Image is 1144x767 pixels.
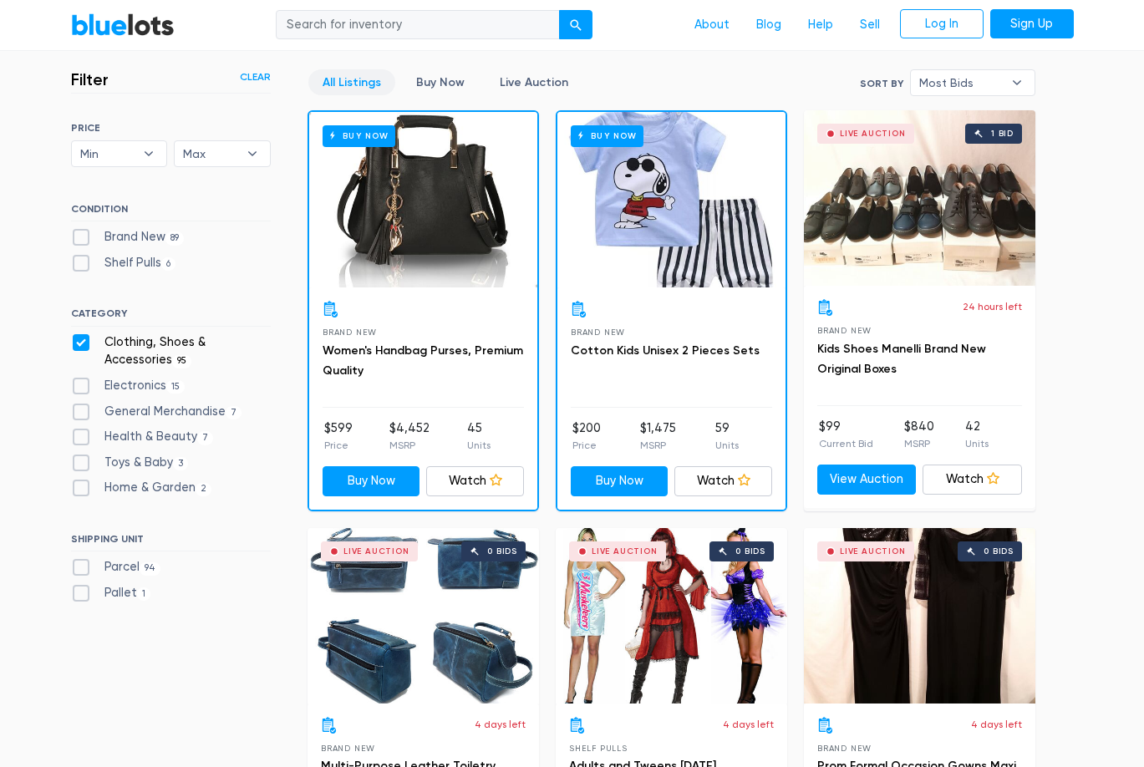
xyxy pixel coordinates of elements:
a: Live Auction 0 bids [556,528,787,704]
span: Min [80,141,135,166]
span: 2 [196,483,212,496]
p: 24 hours left [963,299,1022,314]
a: Cotton Kids Unisex 2 Pieces Sets [571,343,760,358]
a: Sign Up [990,9,1074,39]
h6: SHIPPING UNIT [71,533,271,551]
a: Blog [743,9,795,41]
h6: Buy Now [323,125,395,146]
a: Women's Handbag Purses, Premium Quality [323,343,523,378]
p: Price [324,438,353,453]
p: Units [715,438,739,453]
a: Live Auction 0 bids [804,528,1035,704]
label: Clothing, Shoes & Accessories [71,333,271,369]
a: Buy Now [402,69,479,95]
b: ▾ [999,70,1035,95]
label: Health & Beauty [71,428,214,446]
label: General Merchandise [71,403,242,421]
a: Watch [923,465,1022,495]
a: Buy Now [557,112,786,287]
p: MSRP [904,436,934,451]
span: 15 [166,380,186,394]
a: Live Auction 0 bids [308,528,539,704]
a: Buy Now [309,112,537,287]
div: 0 bids [735,547,765,556]
label: Parcel [71,558,161,577]
h6: CONDITION [71,203,271,221]
span: 7 [226,406,242,419]
span: 7 [197,431,214,444]
label: Sort By [860,76,903,91]
label: Home & Garden [71,479,212,497]
p: 4 days left [971,717,1022,732]
span: Brand New [571,328,625,337]
li: $599 [324,419,353,453]
b: ▾ [131,141,166,166]
li: $200 [572,419,601,453]
a: About [681,9,743,41]
li: $1,475 [640,419,676,453]
span: 6 [161,257,176,271]
a: Live Auction [486,69,582,95]
span: 3 [173,457,189,470]
a: Buy Now [323,466,420,496]
p: 4 days left [475,717,526,732]
span: Max [183,141,238,166]
div: Live Auction [840,547,906,556]
p: Units [467,438,491,453]
label: Shelf Pulls [71,254,176,272]
label: Pallet [71,584,151,602]
p: Units [965,436,989,451]
label: Brand New [71,228,185,246]
a: Kids Shoes Manelli Brand New Original Boxes [817,342,986,376]
p: Current Bid [819,436,873,451]
li: $840 [904,418,934,451]
div: Live Auction [343,547,409,556]
span: Most Bids [919,70,1003,95]
p: MSRP [640,438,676,453]
b: ▾ [235,141,270,166]
label: Electronics [71,377,186,395]
li: $99 [819,418,873,451]
div: Live Auction [592,547,658,556]
a: Log In [900,9,984,39]
span: Brand New [817,326,872,335]
h6: PRICE [71,122,271,134]
a: Help [795,9,847,41]
a: BlueLots [71,13,175,37]
a: Sell [847,9,893,41]
span: Shelf Pulls [569,744,628,753]
p: Price [572,438,601,453]
label: Toys & Baby [71,454,189,472]
a: Watch [426,466,524,496]
div: 0 bids [487,547,517,556]
input: Search for inventory [276,10,560,40]
h6: Buy Now [571,125,643,146]
p: 4 days left [723,717,774,732]
h6: CATEGORY [71,307,271,326]
div: 1 bid [991,130,1014,138]
a: View Auction [817,465,917,495]
a: Buy Now [571,466,669,496]
a: Clear [240,69,271,84]
span: Brand New [321,744,375,753]
span: Brand New [323,328,377,337]
li: 42 [965,418,989,451]
div: 0 bids [984,547,1014,556]
li: 45 [467,419,491,453]
span: 1 [137,587,151,601]
p: MSRP [389,438,430,453]
a: Watch [674,466,772,496]
span: 94 [140,562,161,576]
a: All Listings [308,69,395,95]
div: Live Auction [840,130,906,138]
span: 89 [165,231,185,245]
a: Live Auction 1 bid [804,110,1035,286]
li: 59 [715,419,739,453]
span: 95 [172,355,192,368]
li: $4,452 [389,419,430,453]
h3: Filter [71,69,109,89]
span: Brand New [817,744,872,753]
